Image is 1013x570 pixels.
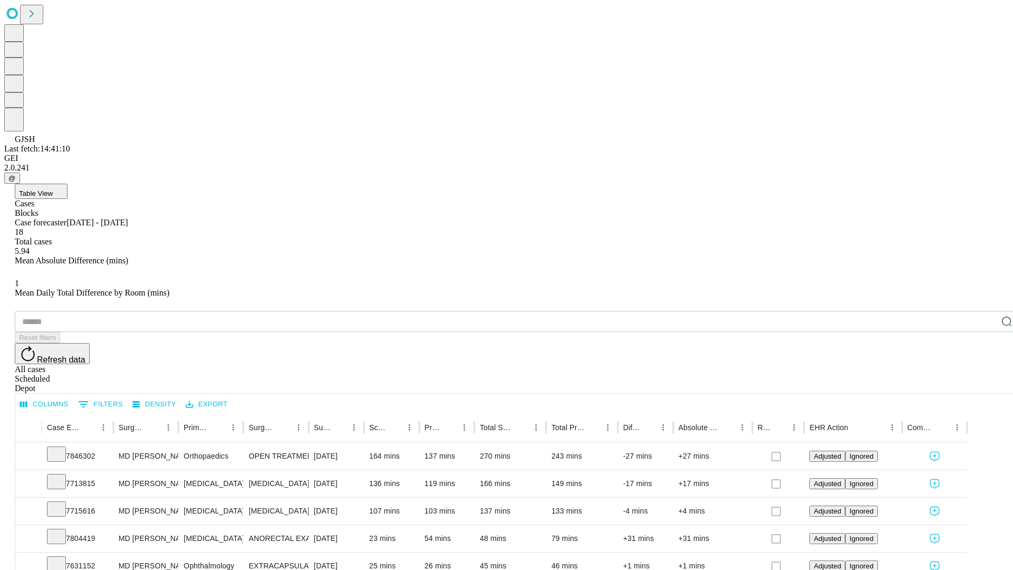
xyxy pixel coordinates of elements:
[369,525,414,552] div: 23 mins
[809,478,845,489] button: Adjusted
[96,420,111,435] button: Menu
[551,498,613,525] div: 133 mins
[425,443,470,470] div: 137 mins
[809,451,845,462] button: Adjusted
[551,423,585,432] div: Total Predicted Duration
[849,535,873,543] span: Ignored
[935,420,950,435] button: Sort
[15,279,19,288] span: 1
[480,443,541,470] div: 270 mins
[314,423,331,432] div: Surgery Date
[600,420,615,435] button: Menu
[119,443,173,470] div: MD [PERSON_NAME] [PERSON_NAME]
[849,452,873,460] span: Ignored
[226,420,241,435] button: Menu
[678,470,747,497] div: +17 mins
[249,423,275,432] div: Surgery Name
[4,154,1009,163] div: GEI
[19,334,56,341] span: Reset filters
[586,420,600,435] button: Sort
[369,498,414,525] div: 107 mins
[369,423,386,432] div: Scheduled In Room Duration
[369,443,414,470] div: 164 mins
[480,498,541,525] div: 137 mins
[623,498,668,525] div: -4 mins
[849,420,864,435] button: Sort
[15,256,128,265] span: Mean Absolute Difference (mins)
[119,498,173,525] div: MD [PERSON_NAME] E Md
[211,420,226,435] button: Sort
[425,525,470,552] div: 54 mins
[442,420,457,435] button: Sort
[480,525,541,552] div: 48 mins
[678,443,747,470] div: +27 mins
[119,470,173,497] div: MD [PERSON_NAME] E Md
[623,470,668,497] div: -17 mins
[21,475,36,493] button: Expand
[402,420,417,435] button: Menu
[347,420,361,435] button: Menu
[623,525,668,552] div: +31 mins
[15,246,30,255] span: 5.94
[425,470,470,497] div: 119 mins
[184,498,238,525] div: [MEDICAL_DATA]
[15,227,23,236] span: 18
[21,502,36,521] button: Expand
[514,420,529,435] button: Sort
[47,525,108,552] div: 7804419
[885,420,900,435] button: Menu
[845,533,877,544] button: Ignored
[678,498,747,525] div: +4 mins
[720,420,735,435] button: Sort
[814,535,841,543] span: Adjusted
[814,480,841,488] span: Adjusted
[21,530,36,548] button: Expand
[75,396,126,413] button: Show filters
[47,423,80,432] div: Case Epic Id
[249,498,303,525] div: [MEDICAL_DATA]
[184,443,238,470] div: Orthopaedics
[387,420,402,435] button: Sort
[623,443,668,470] div: -27 mins
[291,420,306,435] button: Menu
[849,480,873,488] span: Ignored
[66,218,128,227] span: [DATE] - [DATE]
[314,525,359,552] div: [DATE]
[161,420,176,435] button: Menu
[907,423,934,432] div: Comments
[276,420,291,435] button: Sort
[809,533,845,544] button: Adjusted
[772,420,787,435] button: Sort
[184,525,238,552] div: [MEDICAL_DATA]
[425,423,442,432] div: Predicted In Room Duration
[8,174,16,182] span: @
[814,562,841,570] span: Adjusted
[849,562,873,570] span: Ignored
[4,163,1009,173] div: 2.0.241
[15,288,169,297] span: Mean Daily Total Difference by Room (mins)
[425,498,470,525] div: 103 mins
[849,507,873,515] span: Ignored
[17,396,71,413] button: Select columns
[480,470,541,497] div: 166 mins
[369,470,414,497] div: 136 mins
[119,525,173,552] div: MD [PERSON_NAME] E Md
[184,423,210,432] div: Primary Service
[678,525,747,552] div: +31 mins
[758,423,771,432] div: Resolved in EHR
[21,448,36,466] button: Expand
[641,420,656,435] button: Sort
[529,420,543,435] button: Menu
[249,443,303,470] div: OPEN TREATMENT [MEDICAL_DATA]
[845,506,877,517] button: Ignored
[15,184,68,199] button: Table View
[814,452,841,460] span: Adjusted
[130,396,179,413] button: Density
[4,144,70,153] span: Last fetch: 14:41:10
[480,423,513,432] div: Total Scheduled Duration
[81,420,96,435] button: Sort
[551,470,613,497] div: 149 mins
[314,470,359,497] div: [DATE]
[809,506,845,517] button: Adjusted
[19,189,53,197] span: Table View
